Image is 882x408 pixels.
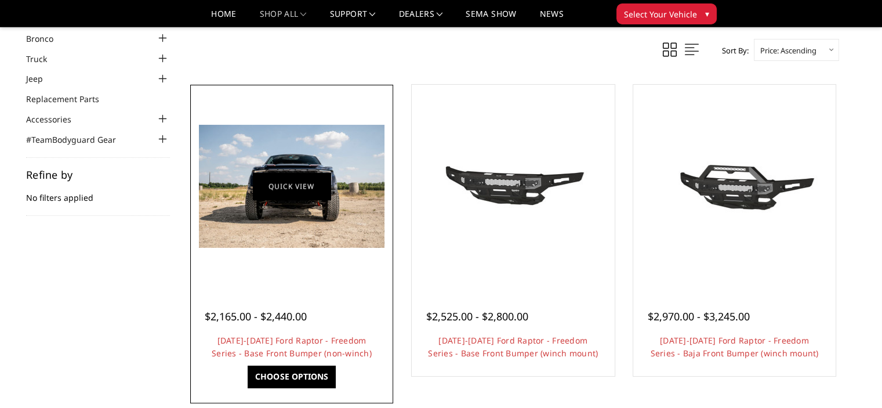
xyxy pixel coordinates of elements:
[26,33,68,45] a: Bronco
[26,73,57,85] a: Jeep
[415,88,612,285] a: 2021-2025 Ford Raptor - Freedom Series - Base Front Bumper (winch mount)
[428,335,598,359] a: [DATE]-[DATE] Ford Raptor - Freedom Series - Base Front Bumper (winch mount)
[212,335,372,359] a: [DATE]-[DATE] Ford Raptor - Freedom Series - Base Front Bumper (non-winch)
[330,10,376,27] a: Support
[193,88,390,285] a: 2021-2025 Ford Raptor - Freedom Series - Base Front Bumper (non-winch) 2021-2025 Ford Raptor - Fr...
[705,8,709,20] span: ▾
[26,133,130,146] a: #TeamBodyguard Gear
[616,3,717,24] button: Select Your Vehicle
[26,169,170,216] div: No filters applied
[636,88,833,285] a: 2021-2025 Ford Raptor - Freedom Series - Baja Front Bumper (winch mount) 2021-2025 Ford Raptor - ...
[426,309,528,323] span: $2,525.00 - $2,800.00
[624,8,697,20] span: Select Your Vehicle
[26,93,114,105] a: Replacement Parts
[205,309,307,323] span: $2,165.00 - $2,440.00
[211,10,236,27] a: Home
[253,172,331,200] a: Quick view
[539,10,563,27] a: News
[26,169,170,180] h5: Refine by
[248,366,335,388] a: Choose Options
[26,113,86,125] a: Accessories
[260,10,307,27] a: shop all
[26,53,61,65] a: Truck
[466,10,516,27] a: SEMA Show
[716,42,749,59] label: Sort By:
[420,143,606,230] img: 2021-2025 Ford Raptor - Freedom Series - Base Front Bumper (winch mount)
[824,352,882,408] iframe: Chat Widget
[399,10,443,27] a: Dealers
[199,125,384,248] img: 2021-2025 Ford Raptor - Freedom Series - Base Front Bumper (non-winch)
[648,309,750,323] span: $2,970.00 - $3,245.00
[650,335,818,359] a: [DATE]-[DATE] Ford Raptor - Freedom Series - Baja Front Bumper (winch mount)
